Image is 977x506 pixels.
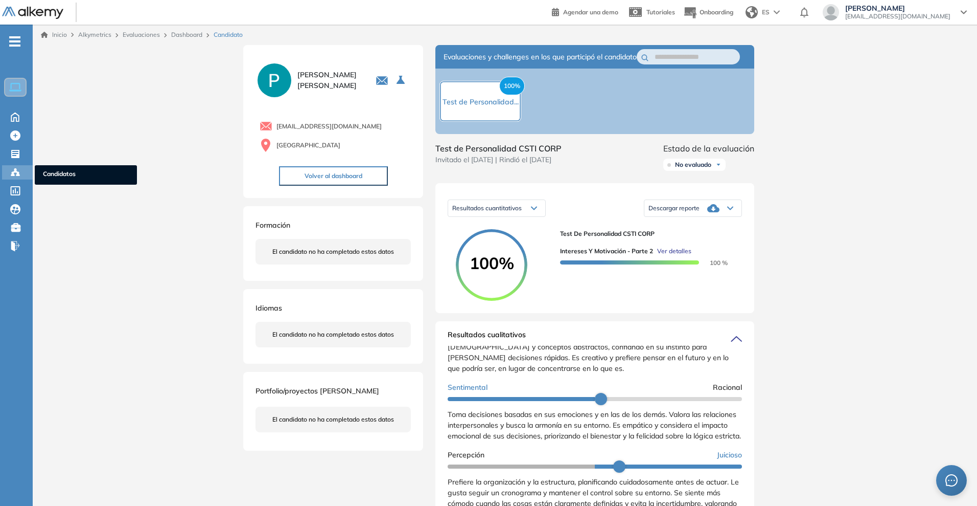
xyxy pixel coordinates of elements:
span: Test de Personalidad... [443,97,519,106]
a: Evaluaciones [123,31,160,38]
a: Agendar una demo [552,5,618,17]
span: Candidatos [43,169,129,181]
img: arrow [774,10,780,14]
span: Tutoriales [646,8,675,16]
span: Portfolio/proyectos [PERSON_NAME] [255,386,379,395]
span: 100 % [697,259,728,267]
button: Onboarding [683,2,733,24]
span: Sentimental [448,382,487,393]
span: [PERSON_NAME] [PERSON_NAME] [297,70,363,91]
img: Ícono de flecha [715,162,722,168]
span: Idiomas [255,303,282,313]
span: Test de Personalidad CSTI CORP [560,229,734,238]
span: Resultados cuantitativos [452,204,522,212]
span: [PERSON_NAME] [845,4,950,12]
span: Ver detalles [657,247,691,256]
img: Logo [2,7,63,19]
span: No evaluado [675,161,711,169]
span: Agendar una demo [563,8,618,16]
span: 100% [499,77,525,95]
span: Candidato [214,30,243,39]
span: Evaluaciones y challenges en los que participó el candidato [444,52,637,62]
button: Seleccione la evaluación activa [392,71,411,90]
span: Resultados cualitativos [448,329,526,346]
span: El candidato no ha completado estos datos [272,247,394,256]
span: [GEOGRAPHIC_DATA] [276,141,340,150]
span: Estado de la evaluación [663,142,754,155]
button: Ver detalles [653,247,691,256]
span: Racional [713,382,742,393]
span: Descargar reporte [648,204,700,212]
span: El candidato no ha completado estos datos [272,330,394,339]
span: Intereses y Motivación - Parte 2 [560,247,653,256]
span: Alkymetrics [78,31,111,38]
img: world [746,6,758,18]
img: PROFILE_MENU_LOGO_USER [255,61,293,99]
a: Dashboard [171,31,202,38]
span: ES [762,8,770,17]
span: Toma decisiones basadas en sus emociones y en las de los demás. Valora las relaciones interperson... [448,410,741,441]
span: message [945,474,958,487]
span: [EMAIL_ADDRESS][DOMAIN_NAME] [276,122,382,131]
i: - [9,40,20,42]
a: Inicio [41,30,67,39]
span: Juicioso [717,450,742,460]
button: Volver al dashboard [279,166,388,186]
span: Invitado el [DATE] | Rindió el [DATE] [435,155,562,165]
span: [EMAIL_ADDRESS][DOMAIN_NAME] [845,12,950,20]
span: El candidato no ha completado estos datos [272,415,394,424]
span: Percepción [448,450,484,460]
span: Onboarding [700,8,733,16]
span: Test de Personalidad CSTI CORP [435,142,562,155]
span: 100% [456,255,527,271]
span: Formación [255,221,290,230]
